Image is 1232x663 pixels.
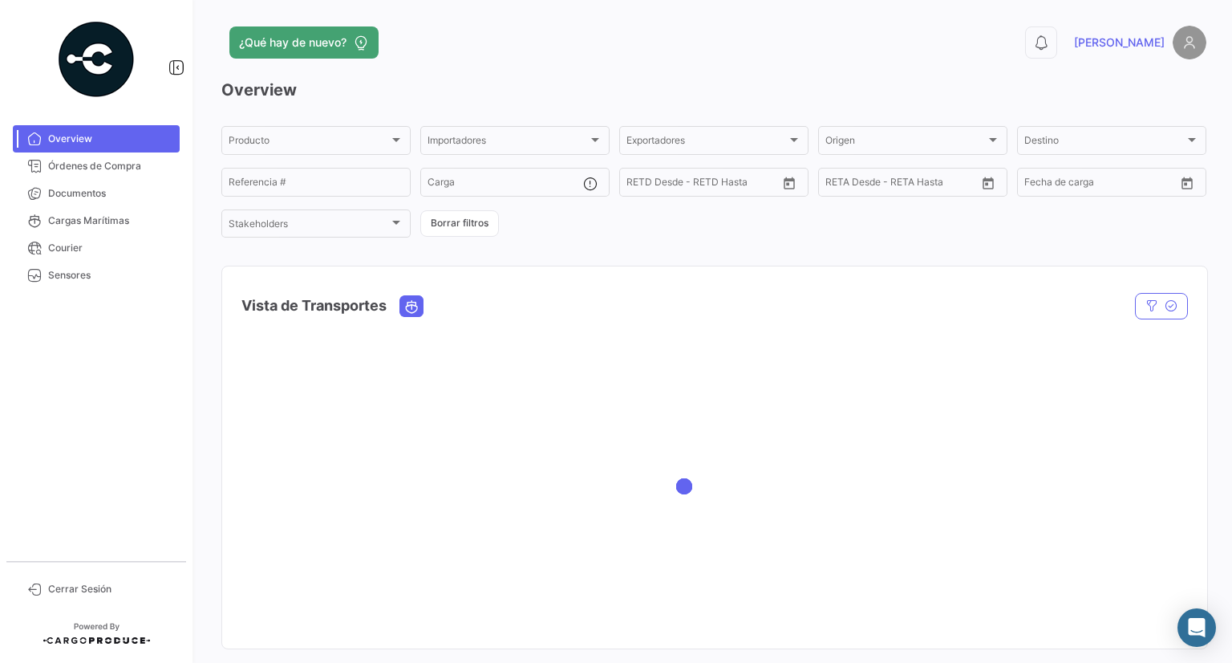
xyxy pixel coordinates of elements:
span: Overview [48,132,173,146]
img: placeholder-user.png [1173,26,1206,59]
input: Desde [1024,179,1053,190]
span: Importadores [428,137,588,148]
a: Overview [13,125,180,153]
span: Destino [1024,137,1185,148]
span: ¿Qué hay de nuevo? [239,35,346,51]
button: Borrar filtros [420,210,499,237]
button: ¿Qué hay de nuevo? [229,26,379,59]
h3: Overview [221,79,1206,101]
button: Ocean [400,296,423,316]
input: Hasta [865,179,938,190]
span: Órdenes de Compra [48,159,173,173]
span: Cerrar Sesión [48,582,173,596]
span: Stakeholders [229,221,389,232]
input: Desde [825,179,854,190]
span: Origen [825,137,986,148]
input: Hasta [1064,179,1137,190]
span: Courier [48,241,173,255]
span: Cargas Marítimas [48,214,173,228]
img: powered-by.png [56,19,136,100]
button: Open calendar [777,171,801,195]
span: Documentos [48,186,173,201]
a: Sensores [13,262,180,289]
input: Desde [626,179,655,190]
span: Producto [229,137,389,148]
button: Open calendar [976,171,1000,195]
div: Abrir Intercom Messenger [1177,608,1216,647]
a: Courier [13,234,180,262]
span: Exportadores [626,137,787,148]
span: [PERSON_NAME] [1074,35,1165,51]
a: Órdenes de Compra [13,153,180,180]
span: Sensores [48,268,173,283]
a: Documentos [13,180,180,207]
input: Hasta [667,179,739,190]
h4: Vista de Transportes [241,295,387,317]
button: Open calendar [1175,171,1199,195]
a: Cargas Marítimas [13,207,180,234]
